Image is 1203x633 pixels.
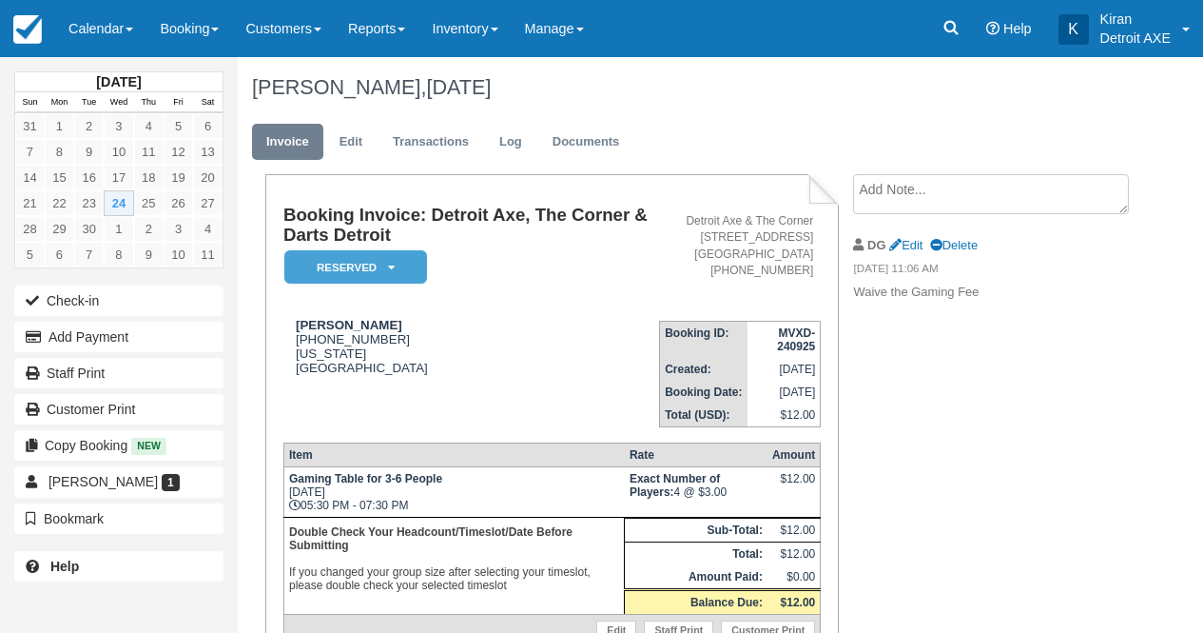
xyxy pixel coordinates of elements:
[45,113,74,139] a: 1
[1100,10,1171,29] p: Kiran
[625,542,767,565] th: Total:
[49,474,158,489] span: [PERSON_NAME]
[14,358,223,388] a: Staff Print
[283,206,659,245] h1: Booking Invoice: Detroit Axe, The Corner & Darts Detroit
[15,190,45,216] a: 21
[767,542,821,565] td: $12.00
[767,565,821,590] td: $0.00
[104,216,133,242] a: 1
[45,165,74,190] a: 15
[625,466,767,517] td: 4 @ $3.00
[162,474,180,491] span: 1
[74,242,104,267] a: 7
[283,318,659,375] div: [PHONE_NUMBER] [US_STATE] [GEOGRAPHIC_DATA]
[325,124,377,161] a: Edit
[625,518,767,542] th: Sub-Total:
[164,190,193,216] a: 26
[1100,29,1171,48] p: Detroit AXE
[660,381,747,404] th: Booking Date:
[747,404,821,427] td: $12.00
[15,92,45,113] th: Sun
[625,565,767,590] th: Amount Paid:
[14,551,223,582] a: Help
[134,139,164,165] a: 11
[15,216,45,242] a: 28
[45,92,74,113] th: Mon
[986,22,999,35] i: Help
[289,472,442,485] strong: Gaming Table for 3-6 People
[104,165,133,190] a: 17
[164,139,193,165] a: 12
[164,92,193,113] th: Fri
[777,326,815,353] strong: MVXD-240925
[15,165,45,190] a: 14
[74,139,104,165] a: 9
[1058,14,1089,45] div: K
[164,242,193,267] a: 10
[45,242,74,267] a: 6
[193,216,223,242] a: 4
[485,124,536,161] a: Log
[131,438,166,454] span: New
[853,284,1125,302] p: Waive the Gaming Fee
[296,318,402,332] strong: [PERSON_NAME]
[193,165,223,190] a: 20
[45,216,74,242] a: 29
[134,242,164,267] a: 9
[45,190,74,216] a: 22
[134,165,164,190] a: 18
[660,321,747,358] th: Booking ID:
[134,92,164,113] th: Thu
[104,190,133,216] a: 24
[15,242,45,267] a: 5
[134,190,164,216] a: 25
[193,242,223,267] a: 11
[667,213,813,279] address: Detroit Axe & The Corner [STREET_ADDRESS] [GEOGRAPHIC_DATA] [PHONE_NUMBER]
[747,358,821,381] td: [DATE]
[193,113,223,139] a: 6
[74,92,104,113] th: Tue
[867,238,885,252] strong: DG
[14,322,223,352] button: Add Payment
[283,466,624,517] td: [DATE] 05:30 PM - 07:30 PM
[164,113,193,139] a: 5
[625,443,767,466] th: Rate
[45,139,74,165] a: 8
[74,113,104,139] a: 2
[853,261,1125,282] em: [DATE] 11:06 AM
[252,76,1126,99] h1: [PERSON_NAME],
[283,443,624,466] th: Item
[13,15,42,44] img: checkfront-main-nav-mini-logo.png
[74,190,104,216] a: 23
[772,472,815,501] div: $12.00
[193,139,223,165] a: 13
[630,472,720,499] strong: Exact Number of Players
[104,139,133,165] a: 10
[193,92,223,113] th: Sat
[14,394,223,425] a: Customer Print
[1003,21,1032,36] span: Help
[74,216,104,242] a: 30
[625,589,767,614] th: Balance Due:
[889,238,922,252] a: Edit
[781,596,816,609] strong: $12.00
[14,430,223,461] button: Copy Booking New
[252,124,323,161] a: Invoice
[747,381,821,404] td: [DATE]
[50,559,79,574] b: Help
[193,190,223,216] a: 27
[14,286,223,316] button: Check-in
[134,216,164,242] a: 2
[660,404,747,427] th: Total (USD):
[104,113,133,139] a: 3
[283,249,420,285] a: Reserved
[14,504,223,534] button: Bookmark
[289,525,572,552] b: Double Check Your Headcount/Timeslot/Date Before Submitting
[930,238,978,252] a: Delete
[767,443,821,466] th: Amount
[378,124,483,161] a: Transactions
[289,523,619,595] p: If you changed your group size after selecting your timeslot, please double check your selected t...
[96,74,141,89] strong: [DATE]
[74,165,104,190] a: 16
[104,242,133,267] a: 8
